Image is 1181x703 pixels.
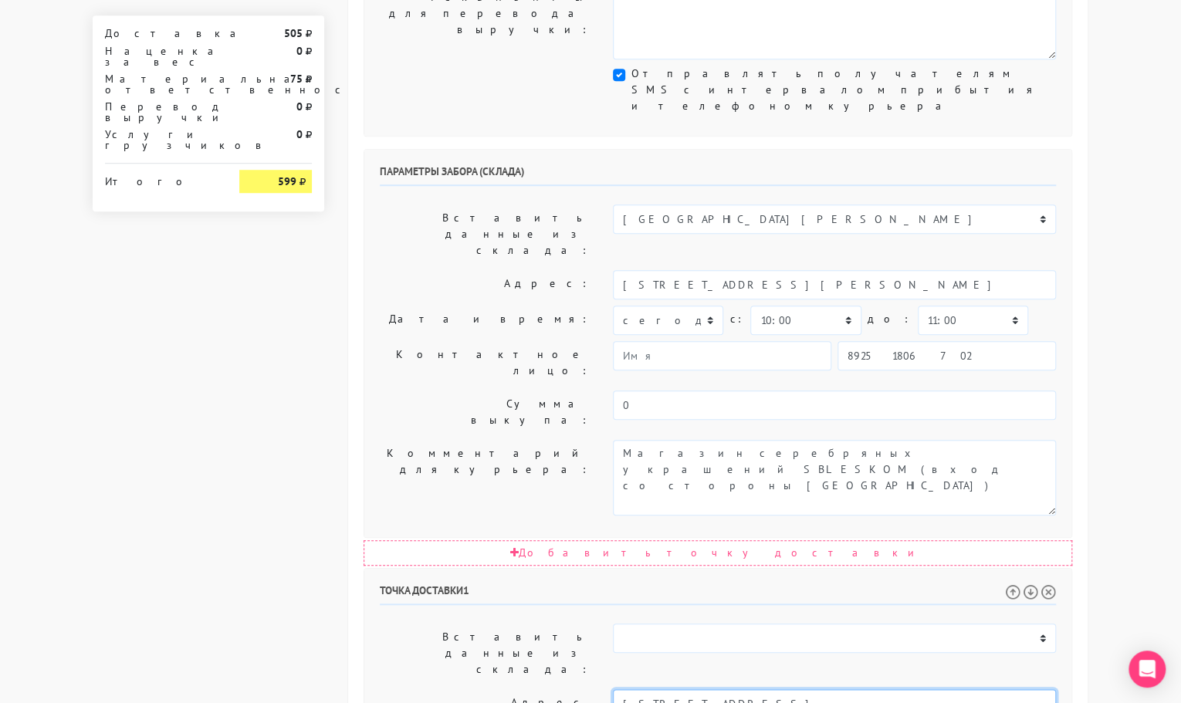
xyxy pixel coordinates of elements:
[631,66,1056,114] label: Отправлять получателям SMS с интервалом прибытия и телефоном курьера
[296,127,303,141] strong: 0
[463,583,469,597] span: 1
[380,584,1056,605] h6: Точка доставки
[296,100,303,113] strong: 0
[93,129,228,150] div: Услуги грузчиков
[838,341,1056,370] input: Телефон
[364,540,1072,566] div: Добавить точку доставки
[368,440,601,515] label: Комментарий для курьера:
[380,165,1056,186] h6: Параметры забора (склада)
[105,170,216,187] div: Итого
[284,26,303,40] strong: 505
[93,46,228,67] div: Наценка за вес
[296,44,303,58] strong: 0
[93,101,228,123] div: Перевод выручки
[613,341,831,370] input: Имя
[1129,651,1166,688] div: Open Intercom Messenger
[368,390,601,434] label: Сумма выкупа:
[368,624,601,683] label: Вставить данные из склада:
[368,204,601,264] label: Вставить данные из склада:
[868,306,912,333] label: до:
[368,306,601,335] label: Дата и время:
[729,306,744,333] label: c:
[278,174,296,188] strong: 599
[368,270,601,299] label: Адрес:
[368,341,601,384] label: Контактное лицо:
[290,72,303,86] strong: 75
[93,28,228,39] div: Доставка
[93,73,228,95] div: Материальная ответственность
